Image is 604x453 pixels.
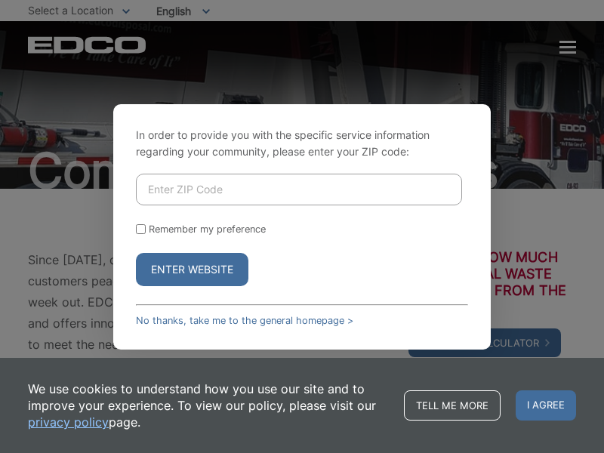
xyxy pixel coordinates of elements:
[28,381,389,430] p: We use cookies to understand how you use our site and to improve your experience. To view our pol...
[516,390,576,421] span: I agree
[136,127,468,160] p: In order to provide you with the specific service information regarding your community, please en...
[28,414,109,430] a: privacy policy
[136,253,248,286] button: Enter Website
[149,223,266,235] label: Remember my preference
[404,390,501,421] a: Tell me more
[136,174,462,205] input: Enter ZIP Code
[136,315,353,326] a: No thanks, take me to the general homepage >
